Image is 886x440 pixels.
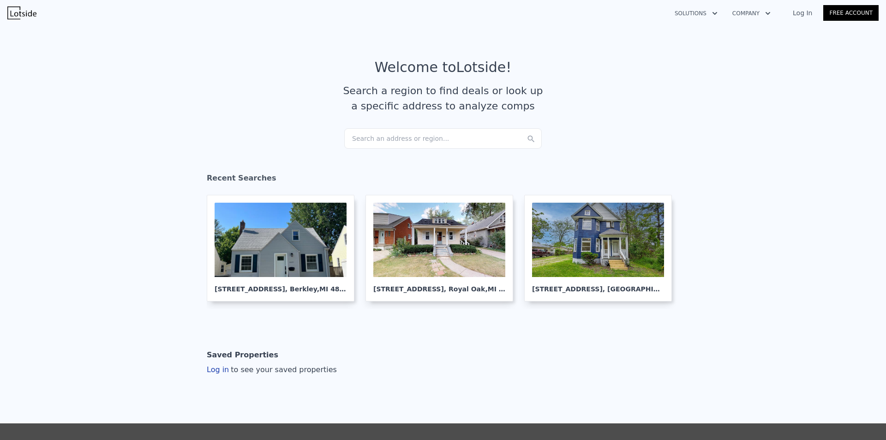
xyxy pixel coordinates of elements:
[215,277,347,294] div: [STREET_ADDRESS] , Berkley
[532,277,664,294] div: [STREET_ADDRESS] , [GEOGRAPHIC_DATA]
[344,128,542,149] div: Search an address or region...
[207,165,679,195] div: Recent Searches
[365,195,521,301] a: [STREET_ADDRESS], Royal Oak,MI 48073
[667,5,725,22] button: Solutions
[207,195,362,301] a: [STREET_ADDRESS], Berkley,MI 48072
[524,195,679,301] a: [STREET_ADDRESS], [GEOGRAPHIC_DATA]
[782,8,823,18] a: Log In
[375,59,512,76] div: Welcome to Lotside !
[317,285,353,293] span: , MI 48072
[229,365,337,374] span: to see your saved properties
[340,83,546,114] div: Search a region to find deals or look up a specific address to analyze comps
[823,5,879,21] a: Free Account
[725,5,778,22] button: Company
[207,364,337,375] div: Log in
[7,6,36,19] img: Lotside
[373,277,505,294] div: [STREET_ADDRESS] , Royal Oak
[485,285,521,293] span: , MI 48073
[207,346,278,364] div: Saved Properties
